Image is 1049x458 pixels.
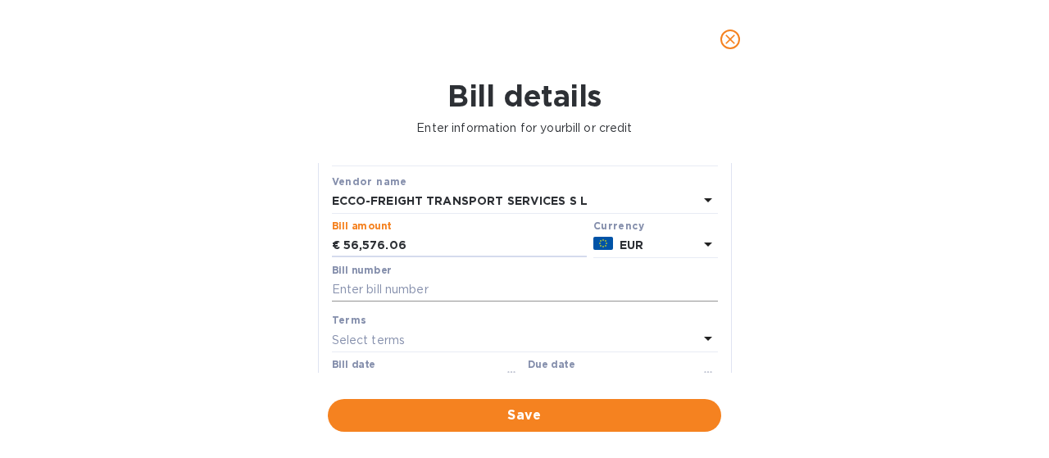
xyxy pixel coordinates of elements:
h1: Bill details [13,79,1036,113]
b: ECCO-FREIGHT TRANSPORT SERVICES S L [332,194,588,207]
p: Select terms [332,332,406,349]
b: Terms [332,314,367,326]
label: Due date [528,361,574,370]
b: Currency [593,220,644,232]
input: Due date [528,372,683,397]
label: Bill number [332,265,391,275]
p: Enter information for your bill or credit [13,120,1036,137]
b: Vendor name [332,175,407,188]
div: € [332,234,343,258]
label: Bill date [332,361,375,370]
span: Save [341,406,708,425]
input: Enter bill number [332,278,718,302]
input: Select date [332,372,487,397]
input: € Enter bill amount [343,234,587,258]
button: Save [328,399,721,432]
label: Bill amount [332,221,391,231]
button: close [711,20,750,59]
b: EUR [620,238,643,252]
